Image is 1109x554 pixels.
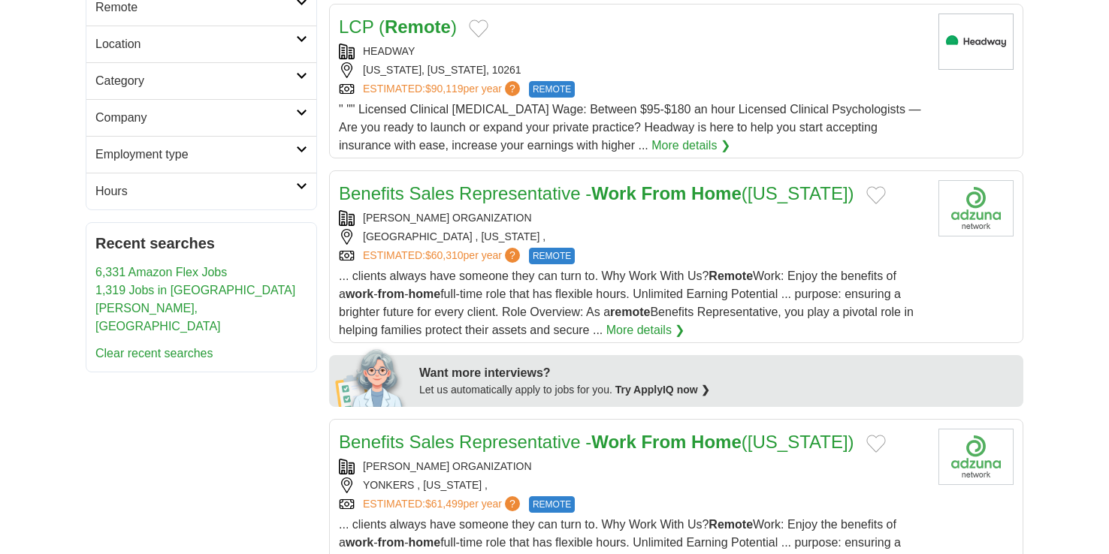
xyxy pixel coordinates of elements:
[866,186,886,204] button: Add to favorite jobs
[363,496,523,513] a: ESTIMATED:$61,499per year?
[866,435,886,453] button: Add to favorite jobs
[938,180,1014,236] img: Company logo
[339,477,926,493] div: YONKERS , [US_STATE] ,
[378,288,405,300] strong: from
[339,459,926,474] div: [PERSON_NAME] ORGANIZATION
[95,182,296,200] h2: Hours
[95,35,296,53] h2: Location
[651,137,730,155] a: More details ❯
[408,536,440,549] strong: home
[591,183,636,203] strong: Work
[86,173,316,209] a: Hours
[505,496,520,511] span: ?
[95,284,295,333] a: 1,319 Jobs in [GEOGRAPHIC_DATA][PERSON_NAME], [GEOGRAPHIC_DATA]
[691,432,742,452] strong: Home
[339,103,920,152] span: " "" Licensed Clinical [MEDICAL_DATA] Wage: Between $95-$180 an hour Licensed Clinical Psychologi...
[469,20,488,38] button: Add to favorite jobs
[505,248,520,263] span: ?
[505,81,520,96] span: ?
[529,496,575,513] span: REMOTE
[419,364,1014,382] div: Want more interviews?
[385,17,451,37] strong: Remote
[425,83,464,95] span: $90,119
[529,81,575,98] span: REMOTE
[529,248,575,264] span: REMOTE
[339,229,926,245] div: [GEOGRAPHIC_DATA] , [US_STATE] ,
[339,210,926,226] div: [PERSON_NAME] ORGANIZATION
[86,99,316,136] a: Company
[709,269,753,282] strong: Remote
[339,62,926,78] div: [US_STATE], [US_STATE], 10261
[709,518,753,531] strong: Remote
[425,498,464,510] span: $61,499
[691,183,742,203] strong: Home
[86,136,316,173] a: Employment type
[339,17,457,37] a: LCP (Remote)
[346,288,373,300] strong: work
[615,384,710,396] a: Try ApplyIQ now ❯
[641,432,686,452] strong: From
[938,429,1014,485] img: Company logo
[86,62,316,99] a: Category
[408,288,440,300] strong: home
[419,382,1014,398] div: Let us automatically apply to jobs for you.
[86,26,316,62] a: Location
[339,269,914,336] span: ... clients always have someone they can turn to. Why Work With Us? Work: Enjoy the benefits of a...
[95,347,213,360] a: Clear recent searches
[363,248,523,264] a: ESTIMATED:$60,310per year?
[95,146,296,164] h2: Employment type
[610,306,650,318] strong: remote
[339,183,854,203] a: Benefits Sales Representative -Work From Home([US_STATE])
[95,109,296,127] h2: Company
[95,232,307,254] h2: Recent searches
[363,81,523,98] a: ESTIMATED:$90,119per year?
[346,536,373,549] strong: work
[606,321,685,339] a: More details ❯
[425,249,464,261] span: $60,310
[641,183,686,203] strong: From
[95,266,227,279] a: 6,331 Amazon Flex Jobs
[591,432,636,452] strong: Work
[335,347,408,407] img: apply-iq-scientist.png
[938,14,1014,70] img: Headway logo
[95,72,296,90] h2: Category
[363,45,415,57] a: HEADWAY
[378,536,405,549] strong: from
[339,432,854,452] a: Benefits Sales Representative -Work From Home([US_STATE])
